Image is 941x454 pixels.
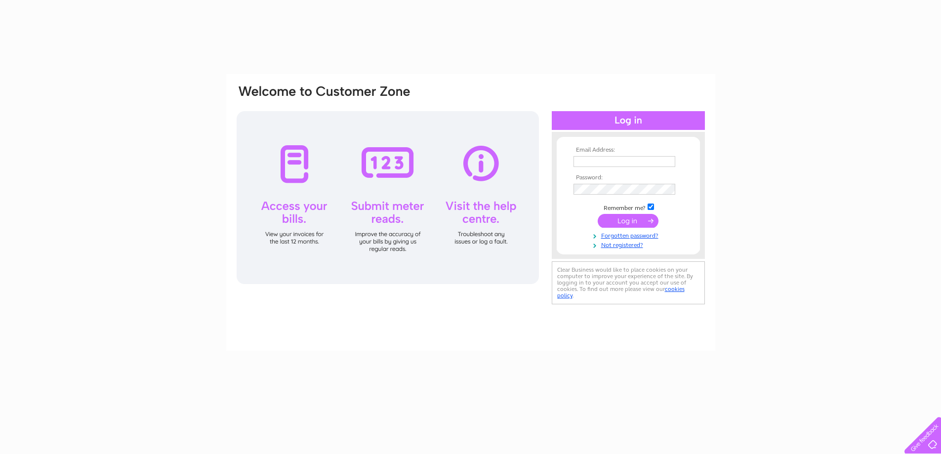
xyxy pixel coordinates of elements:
[571,147,686,154] th: Email Address:
[571,174,686,181] th: Password:
[573,230,686,240] a: Forgotten password?
[573,240,686,249] a: Not registered?
[571,202,686,212] td: Remember me?
[552,261,705,304] div: Clear Business would like to place cookies on your computer to improve your experience of the sit...
[557,286,685,299] a: cookies policy
[598,214,658,228] input: Submit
